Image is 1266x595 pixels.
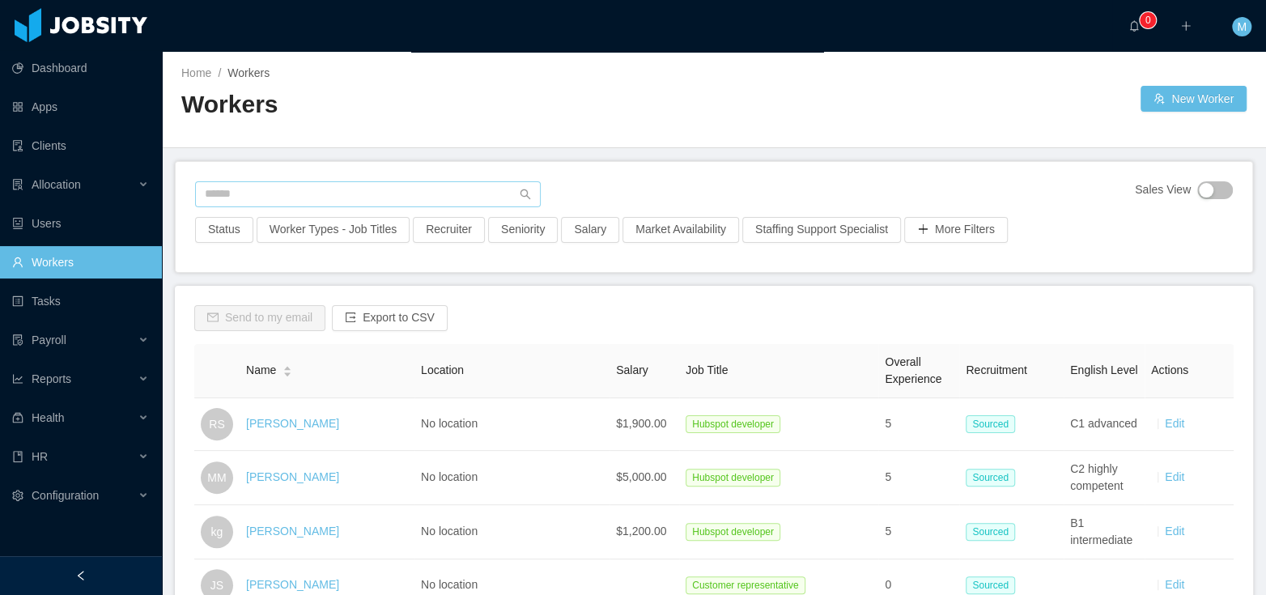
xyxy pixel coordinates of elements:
i: icon: plus [1180,20,1192,32]
a: Sourced [966,525,1022,538]
a: [PERSON_NAME] [246,578,339,591]
i: icon: setting [12,490,23,501]
a: Edit [1165,417,1184,430]
td: No location [414,398,610,451]
span: HR [32,450,48,463]
a: icon: auditClients [12,130,149,162]
i: icon: line-chart [12,373,23,385]
td: No location [414,451,610,505]
td: 5 [878,505,959,559]
h2: Workers [181,88,714,121]
span: Hubspot developer [686,469,780,487]
button: Recruiter [413,217,485,243]
a: [PERSON_NAME] [246,470,339,483]
span: Salary [616,363,648,376]
i: icon: caret-up [283,364,292,369]
a: icon: robotUsers [12,207,149,240]
td: 5 [878,398,959,451]
span: Health [32,411,64,424]
span: Sourced [966,469,1015,487]
span: Sourced [966,576,1015,594]
span: Recruitment [966,363,1026,376]
button: Status [195,217,253,243]
i: icon: file-protect [12,334,23,346]
span: Customer representative [686,576,805,594]
span: Allocation [32,178,81,191]
span: Overall Experience [885,355,941,385]
span: $5,000.00 [616,470,666,483]
a: Edit [1165,470,1184,483]
span: Sourced [966,523,1015,541]
span: Sourced [966,415,1015,433]
td: No location [414,505,610,559]
i: icon: medicine-box [12,412,23,423]
a: Home [181,66,211,79]
sup: 0 [1140,12,1156,28]
span: Sales View [1135,181,1191,199]
button: Staffing Support Specialist [742,217,901,243]
td: 5 [878,451,959,505]
span: Actions [1151,363,1188,376]
span: / [218,66,221,79]
button: Market Availability [622,217,739,243]
span: Hubspot developer [686,523,780,541]
a: [PERSON_NAME] [246,417,339,430]
a: Edit [1165,578,1184,591]
button: Worker Types - Job Titles [257,217,410,243]
button: Seniority [488,217,558,243]
span: Payroll [32,334,66,346]
td: C2 highly competent [1064,451,1145,505]
span: English Level [1070,363,1137,376]
i: icon: bell [1128,20,1140,32]
span: Workers [227,66,270,79]
button: icon: plusMore Filters [904,217,1008,243]
span: Hubspot developer [686,415,780,433]
span: $1,200.00 [616,525,666,538]
span: Location [421,363,464,376]
span: kg [211,516,223,548]
i: icon: caret-down [283,370,292,375]
a: icon: profileTasks [12,285,149,317]
td: B1 intermediate [1064,505,1145,559]
button: icon: exportExport to CSV [332,305,448,331]
i: icon: search [520,189,531,200]
a: [PERSON_NAME] [246,525,339,538]
a: icon: userWorkers [12,246,149,278]
a: Sourced [966,470,1022,483]
a: icon: pie-chartDashboard [12,52,149,84]
i: icon: solution [12,179,23,190]
a: icon: appstoreApps [12,91,149,123]
span: RS [209,408,224,440]
i: icon: book [12,451,23,462]
span: Reports [32,372,71,385]
a: Edit [1165,525,1184,538]
td: C1 advanced [1064,398,1145,451]
span: M [1237,17,1247,36]
a: Sourced [966,578,1022,591]
span: Name [246,362,276,379]
div: Sort [283,363,292,375]
button: Salary [561,217,619,243]
span: MM [207,461,226,494]
button: icon: usergroup-addNew Worker [1141,86,1247,112]
a: Sourced [966,417,1022,430]
span: Job Title [686,363,728,376]
span: $1,900.00 [616,417,666,430]
span: Configuration [32,489,99,502]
